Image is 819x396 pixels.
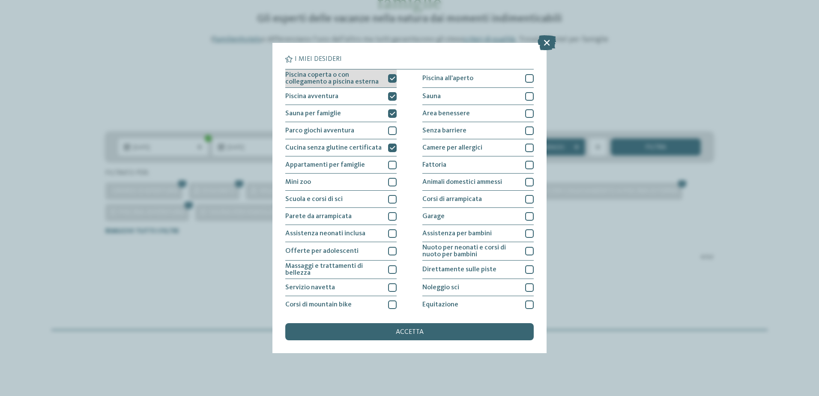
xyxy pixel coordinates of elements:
span: Parco giochi avventura [285,127,354,134]
span: Direttamente sulle piste [422,266,496,273]
span: Equitazione [422,301,458,308]
span: I miei desideri [295,56,342,63]
span: Scuola e corsi di sci [285,196,343,203]
span: Camere per allergici [422,144,482,151]
span: Piscina avventura [285,93,338,100]
span: Area benessere [422,110,470,117]
span: accetta [396,329,424,336]
span: Massaggi e trattamenti di bellezza [285,263,382,276]
span: Cucina senza glutine certificata [285,144,382,151]
span: Corsi di arrampicata [422,196,482,203]
span: Offerte per adolescenti [285,248,359,255]
span: Parete da arrampicata [285,213,352,220]
span: Senza barriere [422,127,466,134]
span: Noleggio sci [422,284,459,291]
span: Mini zoo [285,179,311,186]
span: Appartamenti per famiglie [285,162,365,168]
span: Sauna per famiglie [285,110,341,117]
span: Fattoria [422,162,446,168]
span: Servizio navetta [285,284,335,291]
span: Garage [422,213,445,220]
span: Piscina all'aperto [422,75,473,82]
span: Piscina coperta o con collegamento a piscina esterna [285,72,382,85]
span: Nuoto per neonati e corsi di nuoto per bambini [422,244,519,258]
span: Animali domestici ammessi [422,179,502,186]
span: Assistenza per bambini [422,230,492,237]
span: Corsi di mountain bike [285,301,352,308]
span: Sauna [422,93,441,100]
span: Assistenza neonati inclusa [285,230,365,237]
